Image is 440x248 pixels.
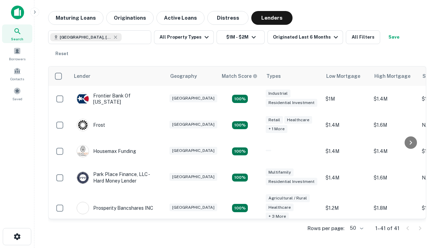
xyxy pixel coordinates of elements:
[322,191,370,226] td: $1.2M
[374,72,410,80] div: High Mortgage
[2,84,32,103] a: Saved
[12,96,22,102] span: Saved
[266,90,290,97] div: Industrial
[370,164,418,190] td: $1.6M
[383,30,405,44] button: Save your search to get updates of matches that match your search criteria.
[346,30,380,44] button: All Filters
[266,204,294,211] div: Healthcare
[11,6,24,19] img: capitalize-icon.png
[267,30,343,44] button: Originated Last 6 Months
[262,66,322,86] th: Types
[154,30,214,44] button: All Property Types
[370,138,418,164] td: $1.4M
[273,33,340,41] div: Originated Last 6 Months
[77,145,89,157] img: picture
[322,112,370,138] td: $1.4M
[60,34,111,40] span: [GEOGRAPHIC_DATA], [GEOGRAPHIC_DATA], [GEOGRAPHIC_DATA]
[9,56,25,62] span: Borrowers
[77,202,153,214] div: Prosperity Bancshares INC
[48,11,103,25] button: Maturing Loans
[51,47,73,61] button: Reset
[77,172,89,184] img: picture
[322,164,370,190] td: $1.4M
[106,11,154,25] button: Originations
[77,93,89,105] img: picture
[222,72,257,80] div: Capitalize uses an advanced AI algorithm to match your search with the best lender. The match sco...
[322,138,370,164] td: $1.4M
[170,72,197,80] div: Geography
[266,72,281,80] div: Types
[207,11,249,25] button: Distress
[232,204,248,212] div: Matching Properties: 7, hasApolloMatch: undefined
[74,72,90,80] div: Lender
[77,171,159,184] div: Park Place Finance, LLC - Hard Money Lender
[266,99,317,107] div: Residential Investment
[77,145,136,157] div: Housemax Funding
[232,121,248,130] div: Matching Properties: 4, hasApolloMatch: undefined
[77,202,89,214] img: picture
[2,44,32,63] a: Borrowers
[169,173,217,181] div: [GEOGRAPHIC_DATA]
[166,66,218,86] th: Geography
[266,178,317,186] div: Residential Investment
[326,72,360,80] div: Low Mortgage
[284,116,312,124] div: Healthcare
[266,194,310,202] div: Agricultural / Rural
[370,86,418,112] td: $1.4M
[322,66,370,86] th: Low Mortgage
[232,95,248,103] div: Matching Properties: 4, hasApolloMatch: undefined
[307,224,344,232] p: Rows per page:
[217,30,265,44] button: $1M - $2M
[218,66,262,86] th: Capitalize uses an advanced AI algorithm to match your search with the best lender. The match sco...
[11,36,23,42] span: Search
[77,119,89,131] img: picture
[370,66,418,86] th: High Mortgage
[169,94,217,102] div: [GEOGRAPHIC_DATA]
[2,64,32,83] a: Contacts
[370,112,418,138] td: $1.6M
[232,147,248,156] div: Matching Properties: 4, hasApolloMatch: undefined
[77,119,105,131] div: Frost
[232,174,248,182] div: Matching Properties: 4, hasApolloMatch: undefined
[266,116,283,124] div: Retail
[406,171,440,204] iframe: Chat Widget
[266,213,289,220] div: + 3 more
[77,93,159,105] div: Frontier Bank Of [US_STATE]
[266,125,287,133] div: + 1 more
[370,191,418,226] td: $1.8M
[169,147,217,155] div: [GEOGRAPHIC_DATA]
[156,11,205,25] button: Active Loans
[169,204,217,211] div: [GEOGRAPHIC_DATA]
[322,86,370,112] td: $1M
[169,121,217,128] div: [GEOGRAPHIC_DATA]
[70,66,166,86] th: Lender
[222,72,256,80] h6: Match Score
[347,223,364,233] div: 50
[266,168,294,176] div: Multifamily
[10,76,24,82] span: Contacts
[251,11,293,25] button: Lenders
[2,24,32,43] a: Search
[375,224,399,232] p: 1–41 of 41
